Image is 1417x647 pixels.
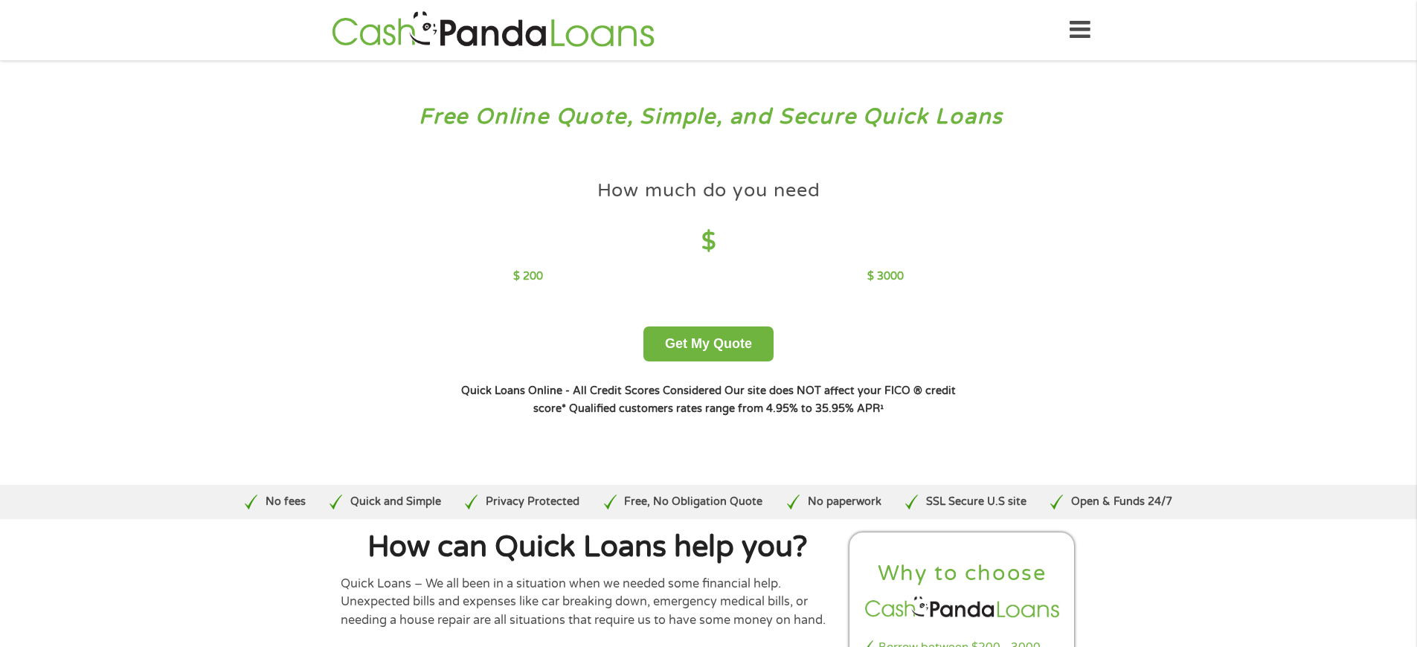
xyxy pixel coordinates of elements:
[569,402,884,415] strong: Qualified customers rates range from 4.95% to 35.95% APR¹
[327,9,659,51] img: GetLoanNow Logo
[643,326,774,361] button: Get My Quote
[513,268,543,285] p: $ 200
[266,494,306,510] p: No fees
[513,227,904,257] h4: $
[867,268,904,285] p: $ 3000
[926,494,1026,510] p: SSL Secure U.S site
[486,494,579,510] p: Privacy Protected
[862,560,1063,588] h2: Why to choose
[624,494,762,510] p: Free, No Obligation Quote
[533,384,956,415] strong: Our site does NOT affect your FICO ® credit score*
[341,575,835,629] p: Quick Loans – We all been in a situation when we needed some financial help. Unexpected bills and...
[461,384,722,397] strong: Quick Loans Online - All Credit Scores Considered
[808,494,881,510] p: No paperwork
[341,532,835,562] h1: How can Quick Loans help you?
[350,494,441,510] p: Quick and Simple
[597,178,820,203] h4: How much do you need
[1071,494,1172,510] p: Open & Funds 24/7
[43,103,1375,131] h3: Free Online Quote, Simple, and Secure Quick Loans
